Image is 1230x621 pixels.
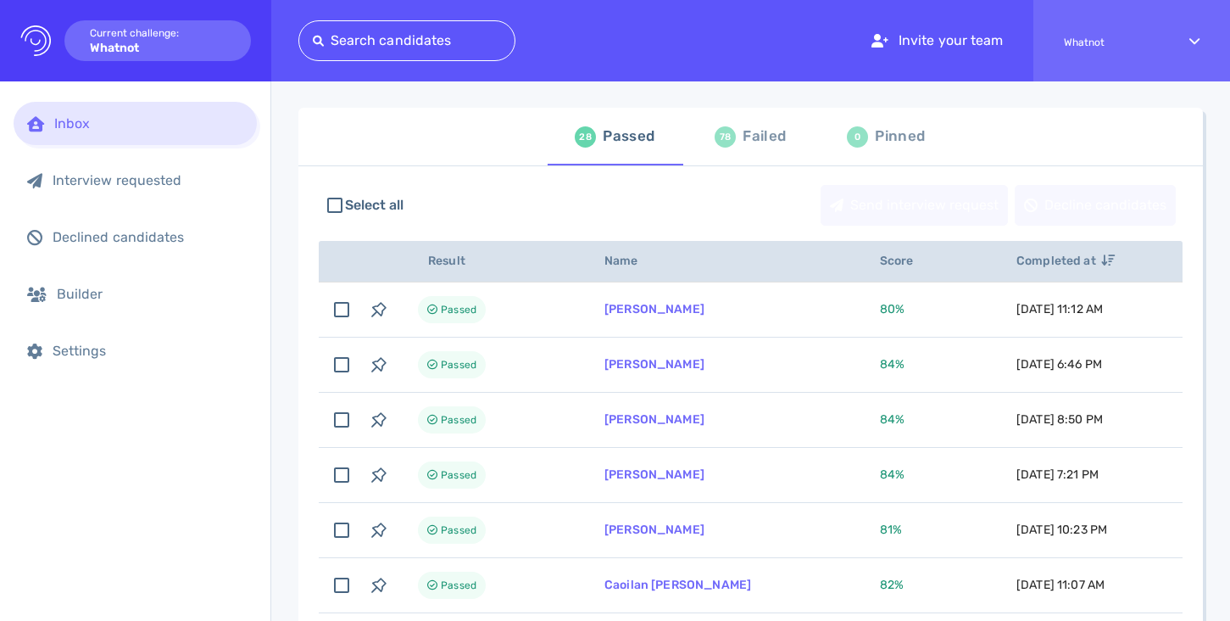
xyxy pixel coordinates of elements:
[398,241,584,283] th: Result
[575,126,596,148] div: 28
[441,575,476,596] span: Passed
[441,299,476,320] span: Passed
[441,355,476,375] span: Passed
[880,357,904,372] span: 84 %
[821,185,1008,226] button: Send interview request
[880,467,904,482] span: 84 %
[57,286,243,302] div: Builder
[604,523,704,537] a: [PERSON_NAME]
[1015,185,1176,226] button: Decline candidates
[1016,412,1103,427] span: [DATE] 8:50 PM
[1016,302,1103,316] span: [DATE] 11:12 AM
[875,124,925,149] div: Pinned
[604,302,704,316] a: [PERSON_NAME]
[1016,186,1175,225] div: Decline candidates
[604,578,751,592] a: Caoilan [PERSON_NAME]
[880,523,902,537] span: 81 %
[1016,254,1115,268] span: Completed at
[603,124,654,149] div: Passed
[604,467,704,482] a: [PERSON_NAME]
[53,172,243,188] div: Interview requested
[880,412,904,427] span: 84 %
[53,343,243,359] div: Settings
[54,115,243,131] div: Inbox
[743,124,786,149] div: Failed
[880,302,904,316] span: 80 %
[1016,467,1099,482] span: [DATE] 7:21 PM
[1064,36,1159,48] span: Whatnot
[53,229,243,245] div: Declined candidates
[880,254,932,268] span: Score
[441,520,476,540] span: Passed
[1016,523,1107,537] span: [DATE] 10:23 PM
[847,126,868,148] div: 0
[441,465,476,485] span: Passed
[345,195,404,215] span: Select all
[604,254,657,268] span: Name
[715,126,736,148] div: 78
[604,412,704,427] a: [PERSON_NAME]
[441,410,476,430] span: Passed
[880,578,904,592] span: 82 %
[1016,357,1102,372] span: [DATE] 6:46 PM
[604,357,704,372] a: [PERSON_NAME]
[821,186,1007,225] div: Send interview request
[1016,578,1105,592] span: [DATE] 11:07 AM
